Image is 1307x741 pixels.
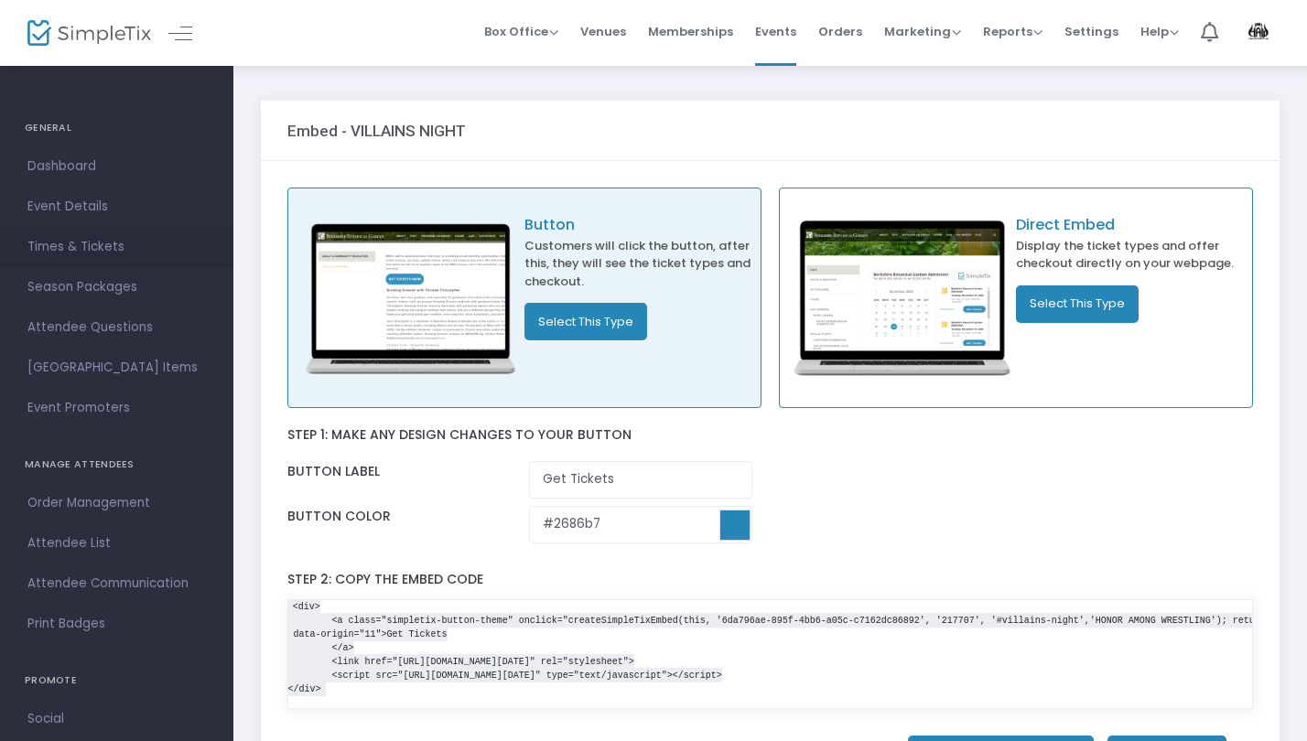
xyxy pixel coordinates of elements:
span: Social [27,707,206,731]
label: Button color [287,499,391,536]
img: embed_button.png [297,214,524,381]
button: Select This Type [524,303,647,340]
span: Orders [818,8,862,55]
span: Memberships [648,8,733,55]
span: Event Details [27,195,206,219]
span: Marketing [884,23,961,40]
label: Step 1: Make any design changes to your button [287,417,632,455]
span: Attendee List [27,532,206,555]
p: Customers will click the button, after this, they will see the ticket types and checkout. [524,237,751,291]
span: Print Badges [27,612,206,636]
p: Button [524,214,751,236]
span: Attendee Questions [27,316,206,339]
h4: MANAGE ATTENDEES [25,446,209,483]
span: Season Packages [27,275,206,299]
span: Events [755,8,796,55]
span: Times & Tickets [27,235,206,259]
p: Display the ticket types and offer checkout directly on your webpage. [1016,237,1243,273]
span: Help [1140,23,1179,40]
span: Box Office [484,23,558,40]
span: Order Management [27,491,206,515]
img: direct_embed.png [789,214,1016,381]
button: Select This Type [1016,285,1139,323]
span: Venues [580,8,626,55]
input: Enter Button Label [529,461,752,499]
label: Button label [287,454,380,491]
h4: GENERAL [25,110,209,146]
span: Event Promoters [27,396,206,420]
span: Dashboard [27,155,206,178]
span: [GEOGRAPHIC_DATA] Items [27,356,206,380]
span: Settings [1064,8,1118,55]
h4: PROMOTE [25,662,209,699]
span: Attendee Communication [27,572,206,596]
p: Direct Embed [1016,214,1243,236]
label: Step 2: Copy the embed code [287,562,483,599]
h3: Embed - VILLAINS NIGHT [287,122,466,140]
span: Reports [983,23,1042,40]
